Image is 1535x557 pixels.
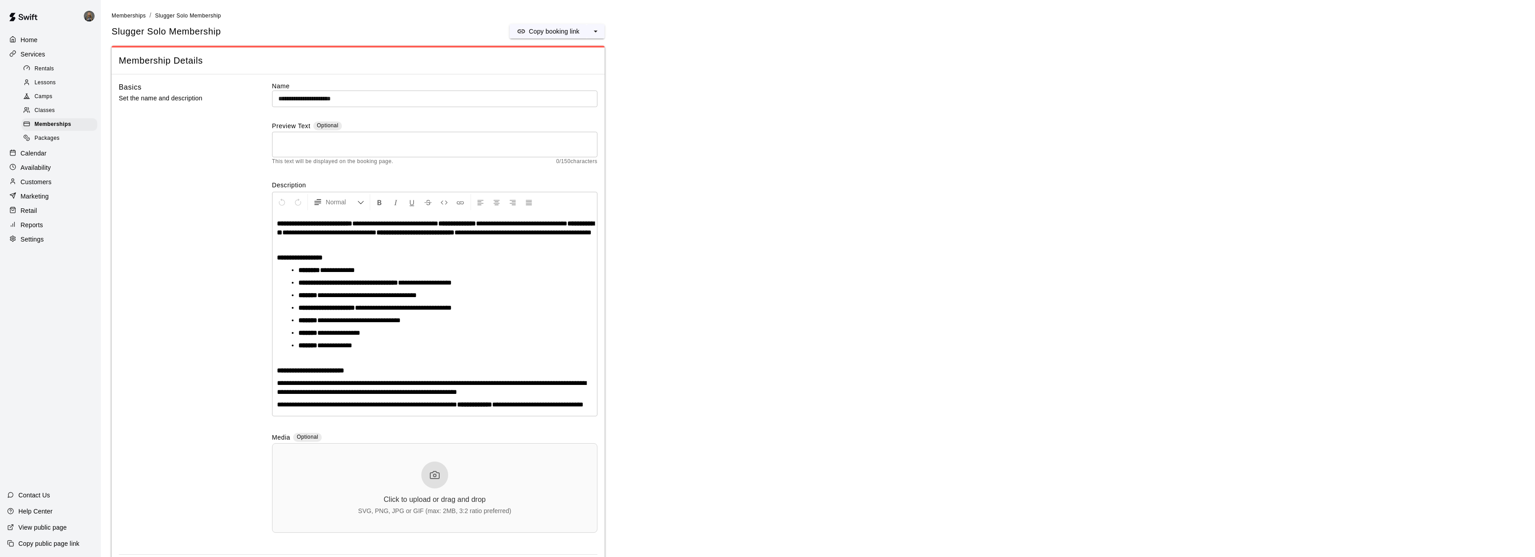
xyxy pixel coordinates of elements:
[22,104,97,117] div: Classes
[22,132,97,145] div: Packages
[453,194,468,210] button: Insert Link
[18,539,79,548] p: Copy public page link
[22,118,97,131] div: Memberships
[372,194,387,210] button: Format Bold
[7,218,94,232] a: Reports
[84,11,95,22] img: Presley Jantzi
[297,434,318,440] span: Optional
[587,24,605,39] button: select merge strategy
[7,33,94,47] a: Home
[21,235,44,244] p: Settings
[21,149,47,158] p: Calendar
[155,13,221,19] span: Slugger Solo Membership
[274,194,290,210] button: Undo
[317,122,338,129] span: Optional
[35,65,54,73] span: Rentals
[119,55,597,67] span: Membership Details
[21,177,52,186] p: Customers
[358,507,511,514] div: SVG, PNG, JPG or GIF (max: 2MB, 3:2 ratio preferred)
[82,7,101,25] div: Presley Jantzi
[18,491,50,500] p: Contact Us
[7,175,94,189] a: Customers
[35,92,52,101] span: Camps
[35,78,56,87] span: Lessons
[119,93,243,104] p: Set the name and description
[21,163,51,172] p: Availability
[510,24,605,39] div: split button
[437,194,452,210] button: Insert Code
[272,121,311,132] label: Preview Text
[388,194,403,210] button: Format Italics
[35,134,60,143] span: Packages
[18,507,52,516] p: Help Center
[7,233,94,246] a: Settings
[21,35,38,44] p: Home
[529,27,579,36] p: Copy booking link
[22,76,101,90] a: Lessons
[112,26,221,38] span: Slugger Solo Membership
[7,147,94,160] a: Calendar
[420,194,436,210] button: Format Strikethrough
[290,194,306,210] button: Redo
[521,194,536,210] button: Justify Align
[22,77,97,89] div: Lessons
[505,194,520,210] button: Right Align
[556,157,597,166] span: 0 / 150 characters
[7,190,94,203] a: Marketing
[473,194,488,210] button: Left Align
[112,12,146,19] a: Memberships
[326,198,357,207] span: Normal
[310,194,368,210] button: Formatting Options
[22,132,101,146] a: Packages
[35,120,71,129] span: Memberships
[22,90,101,104] a: Camps
[21,206,37,215] p: Retail
[384,496,486,504] div: Click to upload or drag and drop
[21,192,49,201] p: Marketing
[21,220,43,229] p: Reports
[404,194,419,210] button: Format Underline
[22,63,97,75] div: Rentals
[272,433,290,443] label: Media
[22,91,97,103] div: Camps
[510,24,587,39] button: Copy booking link
[35,106,55,115] span: Classes
[7,204,94,217] a: Retail
[112,13,146,19] span: Memberships
[149,11,151,20] li: /
[272,157,393,166] span: This text will be displayed on the booking page.
[119,82,142,93] h6: Basics
[18,523,67,532] p: View public page
[489,194,504,210] button: Center Align
[7,47,94,61] a: Services
[112,11,1524,21] nav: breadcrumb
[272,82,597,91] label: Name
[22,104,101,118] a: Classes
[21,50,45,59] p: Services
[22,118,101,132] a: Memberships
[272,181,597,190] label: Description
[22,62,101,76] a: Rentals
[7,161,94,174] a: Availability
